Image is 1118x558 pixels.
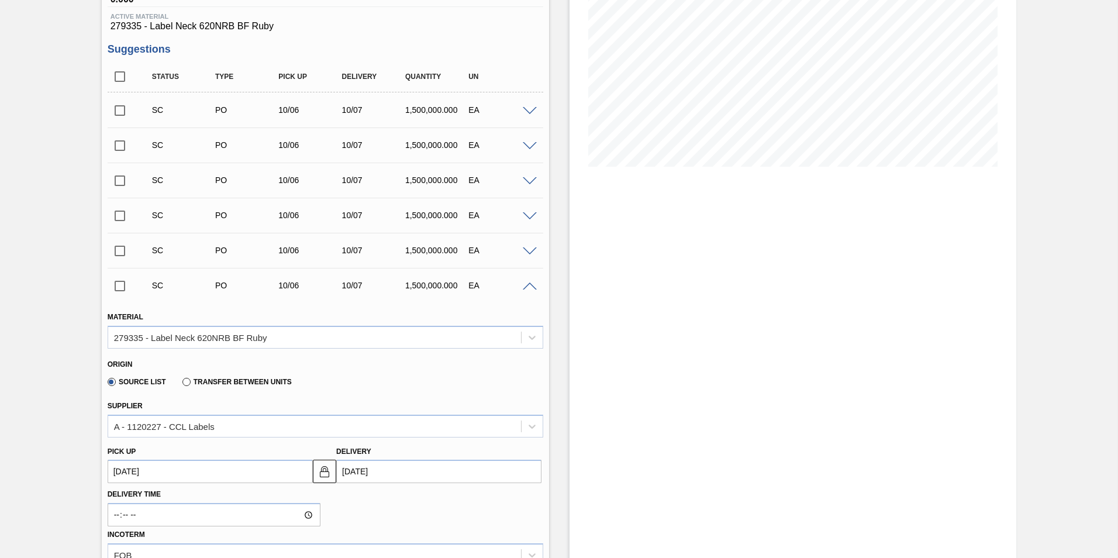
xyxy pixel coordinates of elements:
div: 1,500,000.000 [402,211,473,220]
div: EA [465,105,536,115]
label: Delivery Time [108,486,320,503]
label: Supplier [108,402,143,410]
div: Purchase order [212,105,283,115]
div: A - 1120227 - CCL Labels [114,421,215,431]
div: 10/07/2025 [339,211,410,220]
div: 10/06/2025 [275,281,346,290]
label: Delivery [336,447,371,456]
span: 279335 - Label Neck 620NRB BF Ruby [111,21,540,32]
div: Suggestion Created [149,175,220,185]
label: Material [108,313,143,321]
div: EA [465,211,536,220]
div: Purchase order [212,281,283,290]
div: EA [465,246,536,255]
label: Incoterm [108,531,145,539]
div: 10/06/2025 [275,211,346,220]
div: Suggestion Created [149,140,220,150]
div: Status [149,73,220,81]
div: Suggestion Created [149,105,220,115]
label: Source List [108,378,166,386]
label: Transfer between Units [182,378,292,386]
div: 10/06/2025 [275,175,346,185]
div: 1,500,000.000 [402,105,473,115]
div: Type [212,73,283,81]
h3: Suggestions [108,43,543,56]
div: EA [465,281,536,290]
label: Origin [108,360,133,368]
div: EA [465,140,536,150]
div: 1,500,000.000 [402,175,473,185]
input: mm/dd/yyyy [336,460,541,483]
div: Purchase order [212,211,283,220]
div: Pick up [275,73,346,81]
div: 10/06/2025 [275,246,346,255]
div: Purchase order [212,175,283,185]
label: Pick up [108,447,136,456]
div: Suggestion Created [149,246,220,255]
div: 10/06/2025 [275,105,346,115]
div: Suggestion Created [149,211,220,220]
div: 1,500,000.000 [402,140,473,150]
div: 10/07/2025 [339,175,410,185]
div: Purchase order [212,246,283,255]
div: 10/07/2025 [339,140,410,150]
input: mm/dd/yyyy [108,460,313,483]
div: 10/07/2025 [339,281,410,290]
div: 10/07/2025 [339,246,410,255]
div: 1,500,000.000 [402,246,473,255]
div: Quantity [402,73,473,81]
div: UN [465,73,536,81]
div: Purchase order [212,140,283,150]
div: EA [465,175,536,185]
div: 10/07/2025 [339,105,410,115]
div: Delivery [339,73,410,81]
img: locked [318,464,332,478]
div: 279335 - Label Neck 620NRB BF Ruby [114,332,267,342]
div: 1,500,000.000 [402,281,473,290]
div: 10/06/2025 [275,140,346,150]
span: Active Material [111,13,540,20]
button: locked [313,460,336,483]
div: Suggestion Created [149,281,220,290]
